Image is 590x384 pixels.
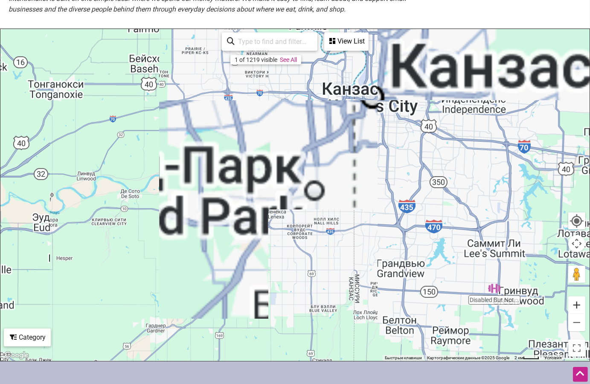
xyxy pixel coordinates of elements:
button: Масштаб карты: 2 км на 34 пкс [512,355,542,361]
button: Включить полноэкранный режим [567,339,586,358]
img: Google [3,350,31,361]
div: Filter by category [4,329,51,346]
div: View List [325,33,368,49]
span: 2 км [514,355,523,360]
span: Картографические данные ©2025 Google [427,355,509,360]
div: See a list of the visible businesses [324,32,369,51]
button: Перетащите человечка на карту, чтобы перейти в режим просмотра улиц [568,266,585,283]
input: Type to find and filter... [235,33,312,50]
button: Быстрые клавиши [385,355,422,361]
div: 1 of 1219 visible [235,56,277,63]
button: Увеличить [568,297,585,314]
button: Your Location [568,212,585,230]
div: Category [5,329,50,346]
button: Уменьшить [568,314,585,331]
a: Условия (ссылка откроется в новой вкладке) [544,355,561,360]
a: See All [280,56,297,63]
div: Scroll Back to Top [573,367,588,382]
div: Type to search and filter [222,32,317,51]
div: Disabled But Not Really [488,282,501,295]
a: Открыть эту область в Google Картах (в новом окне) [3,350,31,361]
button: Управление камерой на карте [568,235,585,252]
